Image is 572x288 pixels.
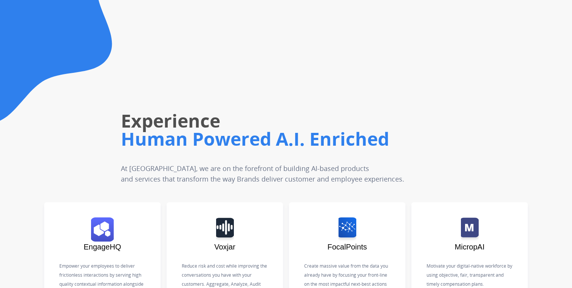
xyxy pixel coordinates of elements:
span: EngageHQ [84,243,121,251]
img: logo [91,217,114,242]
img: logo [339,217,356,242]
span: FocalPoints [328,243,367,251]
p: At [GEOGRAPHIC_DATA], we are on the forefront of building AI-based products and services that tra... [121,163,410,184]
img: logo [216,217,234,242]
span: Voxjar [214,243,235,251]
img: logo [461,217,479,242]
h1: Experience [121,109,410,133]
h1: Human Powered A.I. Enriched [121,127,410,151]
span: MicropAI [455,243,485,251]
